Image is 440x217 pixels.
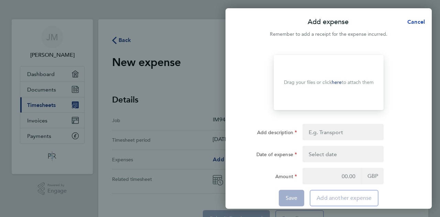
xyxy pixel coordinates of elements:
a: here [332,79,342,85]
span: Cancel [405,19,425,25]
input: 00.00 [302,168,362,184]
p: Add expense [308,17,349,27]
p: Drag your files or click to attach them [284,79,374,86]
label: Date of expense [256,151,297,160]
input: E.g. Transport [302,124,384,140]
label: Amount [275,173,297,182]
button: Cancel [396,15,432,29]
div: Remember to add a receipt for the expense incurred. [225,30,432,39]
label: Add description [257,129,297,138]
span: GBP [362,168,384,184]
